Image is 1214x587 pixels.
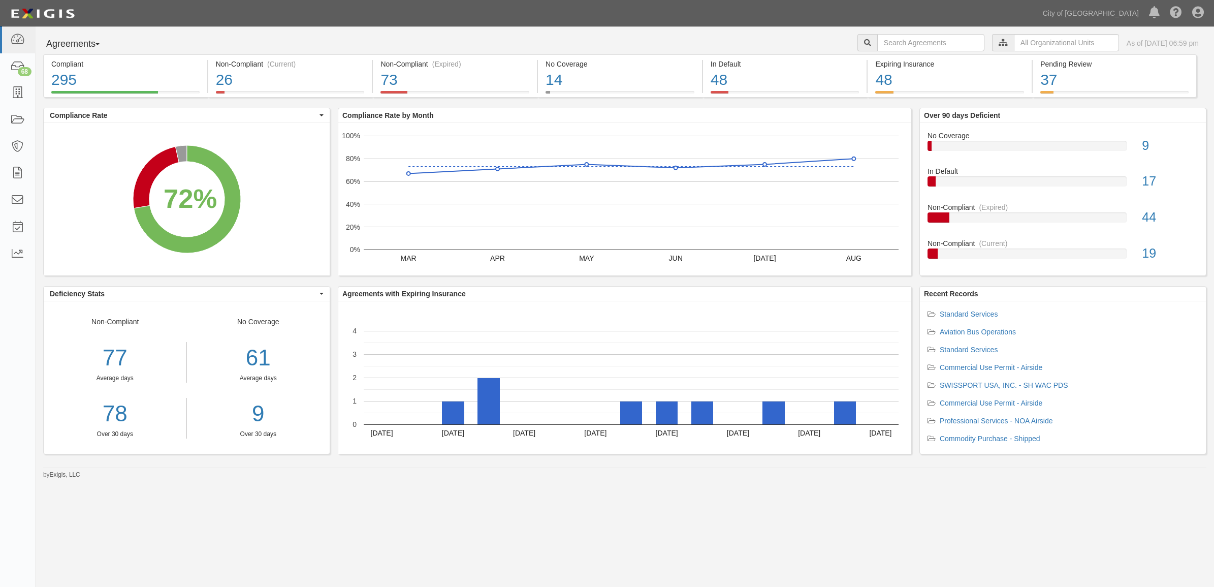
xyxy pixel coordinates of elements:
span: Deficiency Stats [50,289,317,299]
a: No Coverage9 [928,131,1198,167]
a: In Default48 [703,91,867,99]
a: 78 [44,398,186,430]
svg: A chart. [338,301,911,454]
text: [DATE] [371,429,393,437]
text: [DATE] [442,429,464,437]
text: 0 [353,420,357,428]
div: (Current) [979,238,1007,249]
a: Commercial Use Permit - Airside [940,399,1042,407]
text: APR [490,254,505,262]
a: Professional Services - NOA Airside [940,417,1053,425]
i: Help Center - Complianz [1170,7,1182,19]
div: 26 [216,69,365,91]
input: All Organizational Units [1014,34,1119,51]
b: Recent Records [924,290,978,298]
a: Aviation Bus Operations [940,328,1016,336]
text: 2 [353,374,357,382]
input: Search Agreements [877,34,984,51]
text: 3 [353,350,357,358]
a: 9 [195,398,323,430]
button: Deficiency Stats [44,287,330,301]
text: 0% [350,245,360,254]
span: Compliance Rate [50,110,317,120]
div: 19 [1134,244,1206,263]
div: Non-Compliant (Current) [216,59,365,69]
b: Compliance Rate by Month [342,111,434,119]
a: Expiring Insurance48 [868,91,1032,99]
a: Exigis, LLC [50,471,80,478]
div: 73 [380,69,529,91]
text: 60% [346,177,360,186]
text: MAY [579,254,594,262]
div: Over 30 days [195,430,323,439]
text: [DATE] [727,429,749,437]
a: Compliant295 [43,91,207,99]
div: 48 [711,69,859,91]
text: [DATE] [513,429,535,437]
div: No Coverage [546,59,694,69]
div: 17 [1134,172,1206,191]
a: Non-Compliant(Current)26 [208,91,372,99]
div: 68 [18,67,31,76]
a: No Coverage14 [538,91,702,99]
div: Non-Compliant (Expired) [380,59,529,69]
div: Non-Compliant [920,202,1206,212]
div: Non-Compliant [920,238,1206,249]
a: In Default17 [928,166,1198,202]
div: 9 [1134,137,1206,155]
a: Non-Compliant(Expired)73 [373,91,537,99]
div: 72% [164,179,217,218]
text: [DATE] [753,254,776,262]
div: 61 [195,342,323,374]
text: AUG [846,254,861,262]
div: 14 [546,69,694,91]
div: (Current) [267,59,296,69]
div: In Default [711,59,859,69]
div: 48 [875,69,1024,91]
a: Pending Review37 [1033,91,1197,99]
div: No Coverage [920,131,1206,141]
div: In Default [920,166,1206,176]
div: (Expired) [432,59,461,69]
text: 100% [342,132,360,140]
div: (Expired) [979,202,1008,212]
div: 77 [44,342,186,374]
text: MAR [401,254,417,262]
div: Expiring Insurance [875,59,1024,69]
text: 4 [353,327,357,335]
div: Over 30 days [44,430,186,439]
text: [DATE] [869,429,891,437]
div: 37 [1040,69,1189,91]
text: 80% [346,155,360,163]
div: Compliant [51,59,200,69]
b: Over 90 days Deficient [924,111,1000,119]
text: JUN [669,254,683,262]
img: logo-5460c22ac91f19d4615b14bd174203de0afe785f0fc80cf4dbbc73dc1793850b.png [8,5,78,23]
div: Average days [195,374,323,383]
a: Commercial Use Permit - Airside [940,363,1042,372]
div: Non-Compliant [44,317,187,439]
text: [DATE] [798,429,820,437]
a: Non-Compliant(Expired)44 [928,202,1198,238]
text: 1 [353,397,357,405]
button: Agreements [43,34,119,54]
a: Standard Services [940,346,998,354]
text: 20% [346,223,360,231]
a: City of [GEOGRAPHIC_DATA] [1038,3,1144,23]
div: 295 [51,69,200,91]
svg: A chart. [44,123,330,275]
a: Standard Services [940,310,998,318]
text: [DATE] [656,429,678,437]
div: No Coverage [187,317,330,439]
div: Average days [44,374,186,383]
svg: A chart. [338,123,911,275]
text: 40% [346,200,360,208]
div: As of [DATE] 06:59 pm [1127,38,1199,48]
a: Commodity Purchase - Shipped [940,435,1040,443]
button: Compliance Rate [44,108,330,122]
